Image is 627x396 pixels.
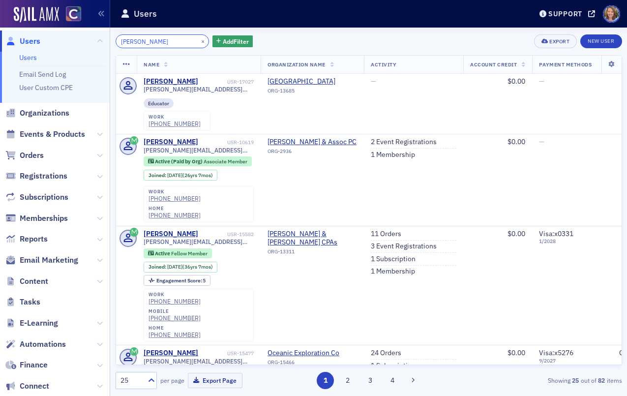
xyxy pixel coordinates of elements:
button: Export Page [188,373,242,388]
a: [PERSON_NAME] [144,349,198,358]
div: 25 [120,375,142,386]
div: work [149,114,201,120]
a: View Homepage [59,6,81,23]
div: work [149,189,201,195]
a: [GEOGRAPHIC_DATA] [268,77,357,86]
span: Visa : x0331 [539,229,573,238]
span: Novosad Lyle & Assoc PC [268,138,357,147]
span: — [539,137,544,146]
span: Connect [20,381,49,392]
div: home [149,325,201,331]
div: ORG-13311 [268,248,357,258]
div: [PHONE_NUMBER] [149,120,201,127]
span: [DATE] [167,263,182,270]
a: Reports [5,234,48,244]
a: [PERSON_NAME] [144,77,198,86]
span: Associate Member [204,158,247,165]
div: [PHONE_NUMBER] [149,314,201,322]
div: Joined: 1999-01-29 00:00:00 [144,170,217,181]
span: $0.00 [508,137,525,146]
a: Tasks [5,297,40,307]
div: Active: Active: Fellow Member [144,248,212,258]
span: Reports [20,234,48,244]
a: Active (Paid by Org) Associate Member [148,158,247,165]
div: USR-15582 [200,231,254,238]
div: Support [548,9,582,18]
span: 9 / 2027 [539,358,595,364]
img: SailAMX [66,6,81,22]
span: — [371,77,376,86]
a: [PHONE_NUMBER] [149,212,201,219]
div: Joined: 1989-02-06 00:00:00 [144,262,217,273]
div: [PHONE_NUMBER] [149,195,201,202]
a: [PHONE_NUMBER] [149,298,201,305]
a: Finance [5,360,48,370]
a: Subscriptions [5,192,68,203]
span: Memberships [20,213,68,224]
a: Email Send Log [19,70,66,79]
label: per page [160,376,184,385]
a: [PERSON_NAME] & Assoc PC [268,138,357,147]
a: Content [5,276,48,287]
span: Name [144,61,159,68]
span: Subscriptions [20,192,68,203]
span: Organizations [20,108,69,119]
a: 24 Orders [371,349,401,358]
a: Registrations [5,171,67,182]
span: $0.00 [508,229,525,238]
span: [PERSON_NAME][EMAIL_ADDRESS][DOMAIN_NAME] [144,238,254,245]
a: 3 Event Registrations [371,242,437,251]
span: [PERSON_NAME][EMAIL_ADDRESS][PERSON_NAME][DOMAIN_NAME] [144,147,254,154]
div: (36yrs 7mos) [167,264,213,270]
span: Fellow Member [171,250,208,257]
span: Users [20,36,40,47]
div: USR-10619 [200,139,254,146]
a: [PERSON_NAME] & [PERSON_NAME] CPAs [268,230,357,247]
span: Add Filter [223,37,249,46]
div: ORG-2936 [268,148,357,158]
div: Educator [144,98,174,108]
span: Joined : [149,172,167,179]
span: $0.00 [508,348,525,357]
button: 3 [361,372,379,389]
span: Active [155,250,171,257]
a: [PHONE_NUMBER] [149,331,201,338]
button: 1 [317,372,334,389]
div: home [149,206,201,212]
a: Memberships [5,213,68,224]
span: $0.00 [508,77,525,86]
div: ORG-13685 [268,88,357,97]
a: Users [5,36,40,47]
div: USR-15477 [200,350,254,357]
span: Finance [20,360,48,370]
div: work [149,292,201,298]
strong: 25 [570,376,581,385]
span: Profile [603,5,620,23]
a: [PERSON_NAME] [144,138,198,147]
span: Orders [20,150,44,161]
div: Active (Paid by Org): Active (Paid by Org): Associate Member [144,156,252,166]
span: Content [20,276,48,287]
a: 1 Subscription [371,255,416,264]
span: [PERSON_NAME][EMAIL_ADDRESS][PERSON_NAME][DOMAIN_NAME] [144,86,254,93]
a: Users [19,53,37,62]
button: Export [534,34,577,48]
span: Activity [371,61,396,68]
span: Joined : [149,264,167,270]
span: Snyder & Snyder CPAs [268,230,357,247]
h1: Users [134,8,157,20]
div: [PERSON_NAME] [144,230,198,239]
a: Active Fellow Member [148,250,208,256]
img: SailAMX [14,7,59,23]
span: Active (Paid by Org) [155,158,204,165]
div: Export [549,39,569,44]
a: 11 Orders [371,230,401,239]
button: 2 [339,372,357,389]
div: (26yrs 7mos) [167,172,213,179]
span: Account Credit [470,61,517,68]
a: 1 Membership [371,151,415,159]
a: Automations [5,339,66,350]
